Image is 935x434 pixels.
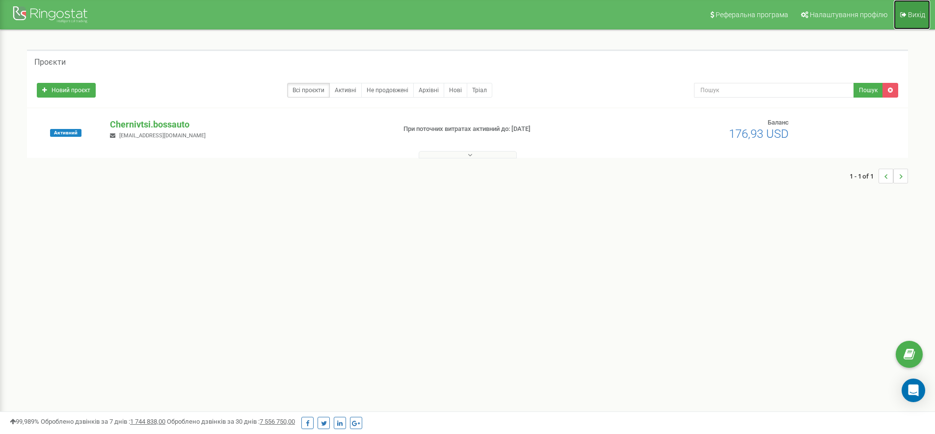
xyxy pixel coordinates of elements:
nav: ... [850,159,908,193]
span: Оброблено дзвінків за 30 днів : [167,418,295,425]
a: Архівні [413,83,444,98]
span: 99,989% [10,418,39,425]
div: Open Intercom Messenger [902,379,925,402]
p: Chernivtsi.bossauto [110,118,387,131]
u: 7 556 750,00 [260,418,295,425]
button: Пошук [854,83,883,98]
a: Тріал [467,83,492,98]
span: Баланс [768,119,789,126]
a: Не продовжені [361,83,414,98]
span: 1 - 1 of 1 [850,169,879,183]
a: Активні [329,83,362,98]
span: Оброблено дзвінків за 7 днів : [41,418,165,425]
span: 176,93 USD [729,127,789,141]
a: Новий проєкт [37,83,96,98]
span: Активний [50,129,81,137]
u: 1 744 838,00 [130,418,165,425]
span: Вихід [908,11,925,19]
h5: Проєкти [34,58,66,67]
span: Реферальна програма [716,11,788,19]
a: Нові [444,83,467,98]
span: Налаштування профілю [810,11,887,19]
p: При поточних витратах активний до: [DATE] [403,125,608,134]
input: Пошук [694,83,854,98]
span: [EMAIL_ADDRESS][DOMAIN_NAME] [119,132,206,139]
a: Всі проєкти [287,83,330,98]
